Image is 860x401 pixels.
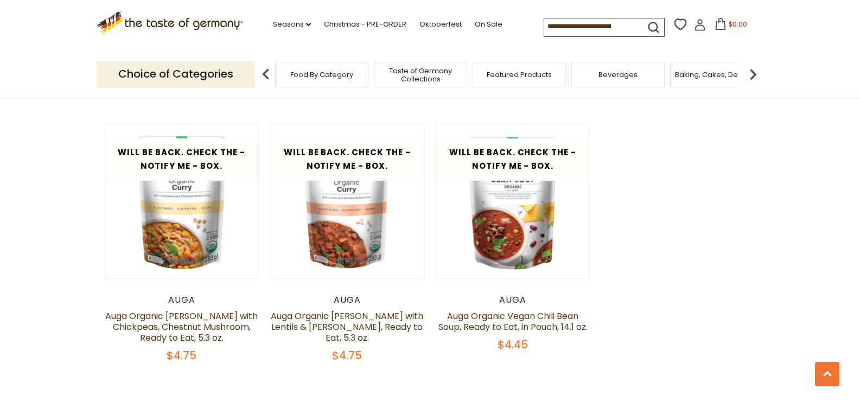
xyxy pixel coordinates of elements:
img: previous arrow [255,63,277,85]
div: Auga [270,295,425,305]
a: Christmas - PRE-ORDER [324,18,406,30]
a: Baking, Cakes, Desserts [675,71,759,79]
span: $0.00 [729,20,747,29]
img: Auga [436,125,590,278]
a: Featured Products [487,71,552,79]
a: Taste of Germany Collections [377,67,464,83]
a: Auga Organic [PERSON_NAME] with Lentils & [PERSON_NAME], Ready to Eat, 5.3 oz. [271,310,423,344]
button: $0.00 [708,18,754,34]
div: Auga [105,295,259,305]
p: Choice of Categories [97,61,255,87]
img: Auga [271,125,424,278]
img: Auga [105,125,259,278]
a: Auga Organic Vegan Chili Bean Soup, Ready to Eat, in Pouch, 14.1 oz. [438,310,588,333]
span: $4.75 [332,348,362,363]
div: Auga [436,295,590,305]
a: Beverages [598,71,638,79]
a: Seasons [273,18,311,30]
a: Food By Category [290,71,353,79]
a: Auga Organic [PERSON_NAME] with Chickpeas, Chestnut Mushroom, Ready to Eat, 5.3 oz. [105,310,258,344]
a: On Sale [475,18,502,30]
img: next arrow [742,63,764,85]
span: $4.45 [498,337,528,352]
span: $4.75 [167,348,196,363]
a: Oktoberfest [419,18,462,30]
